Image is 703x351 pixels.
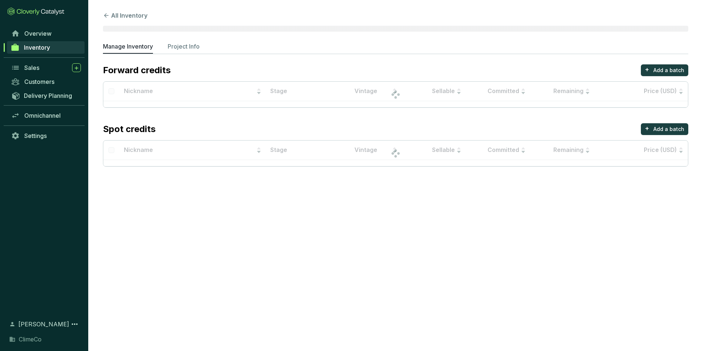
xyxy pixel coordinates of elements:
a: Sales [7,61,85,74]
a: Customers [7,75,85,88]
span: Omnichannel [24,112,61,119]
span: Overview [24,30,51,37]
p: Project Info [168,42,200,51]
a: Overview [7,27,85,40]
a: Settings [7,130,85,142]
span: ClimeCo [19,335,42,344]
a: Omnichannel [7,109,85,122]
a: Inventory [7,41,85,54]
p: Add a batch [653,125,684,133]
span: Inventory [24,44,50,51]
button: All Inventory [103,11,147,20]
p: + [645,123,649,134]
p: Manage Inventory [103,42,153,51]
button: +Add a batch [641,123,688,135]
p: Add a batch [653,67,684,74]
p: Forward credits [103,64,171,76]
span: Settings [24,132,47,139]
span: Customers [24,78,54,85]
span: Sales [24,64,39,71]
p: + [645,64,649,75]
span: [PERSON_NAME] [18,320,69,329]
span: Delivery Planning [24,92,72,99]
p: Spot credits [103,123,156,135]
button: +Add a batch [641,64,688,76]
a: Delivery Planning [7,89,85,102]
